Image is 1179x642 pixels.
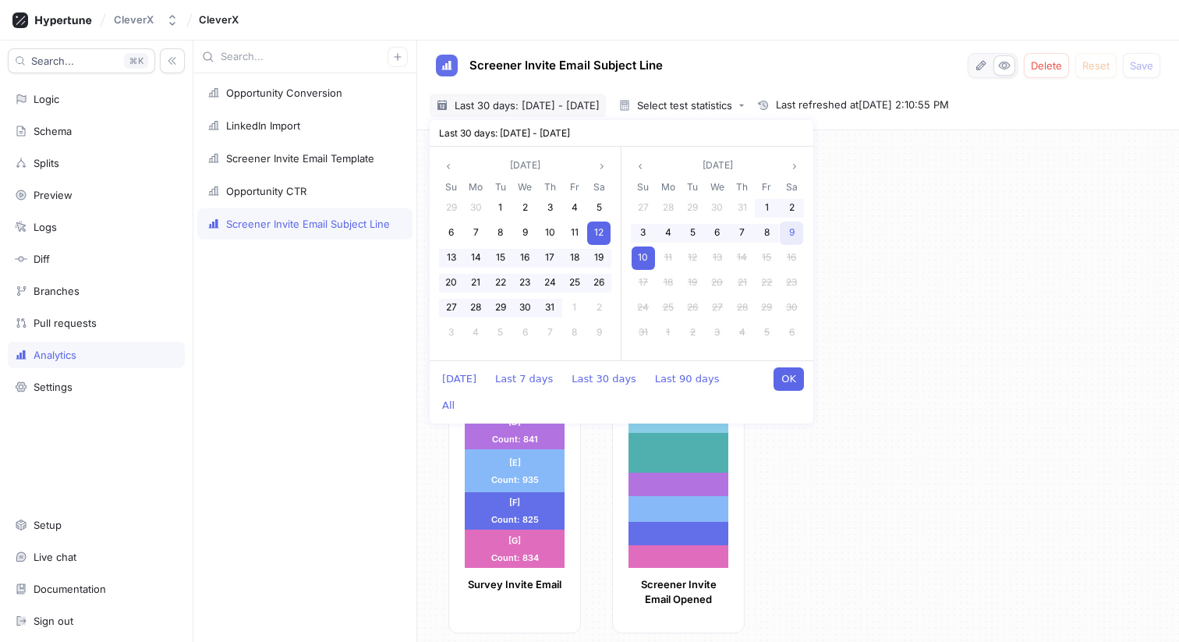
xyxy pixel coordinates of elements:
div: Logic [34,93,59,105]
span: 11 [571,226,579,238]
div: 01 Aug 2025 [562,296,587,321]
span: 18 [570,251,579,263]
div: 02 Aug 2025 [586,296,611,321]
div: 19 [681,271,704,295]
div: 11 Jul 2025 [562,221,587,246]
div: 29 Jun 2025 [439,196,464,221]
span: Delete [1031,61,1062,70]
span: 4 [473,326,479,338]
div: 26 [587,271,611,295]
div: 8 [755,222,778,245]
span: 27 [638,201,649,213]
div: 03 Aug 2025 [439,321,464,346]
div: 20 [706,271,729,295]
div: 13 Jul 2025 [439,246,464,271]
div: 06 Aug 2025 [513,321,538,346]
span: 21 [738,276,747,288]
div: 23 [780,271,803,295]
button: Last 7 days [487,367,561,391]
span: 9 [597,326,602,338]
span: 17 [545,251,554,263]
div: 20 Jul 2025 [439,271,464,296]
div: 15 Aug 2025 [755,246,780,271]
div: 21 [731,271,754,295]
div: 18 [563,247,586,270]
span: 12 [688,251,697,263]
span: 19 [594,251,604,263]
div: Last 30 days: [DATE] - [DATE] [430,120,813,147]
button: All [434,394,462,417]
span: Mo [469,179,483,194]
div: 18 Aug 2025 [656,271,681,296]
div: 27 Jul 2025 [631,196,656,221]
div: 05 Aug 2025 [680,221,705,246]
div: 27 [632,197,655,220]
div: 30 Aug 2025 [779,296,804,321]
div: 06 Sep 2025 [779,321,804,346]
span: Reset [1082,61,1110,70]
span: Last 30 days: [DATE] - [DATE] [455,98,600,113]
div: 01 Jul 2025 [488,196,513,221]
span: 26 [593,276,604,288]
div: 18 [657,271,680,295]
span: 6 [522,326,528,338]
div: 04 Aug 2025 [656,221,681,246]
span: Save [1130,61,1153,70]
div: Opportunity Conversion [226,87,342,99]
div: 11 [563,222,586,245]
span: 8 [572,326,577,338]
input: Search... [221,49,388,65]
div: 31 [731,197,754,220]
div: 04 Jul 2025 [562,196,587,221]
div: 30 [780,296,803,320]
div: 30 Jun 2025 [464,196,489,221]
div: 1 [563,296,586,320]
div: 27 [706,296,729,320]
div: 5 [587,197,611,220]
div: 24 [632,296,655,320]
span: 29 [495,301,506,313]
div: 2 [780,197,803,220]
div: 10 Aug 2025 [631,246,656,271]
div: 12 [587,222,611,245]
div: 16 [513,247,536,270]
svg: angle right [597,161,607,171]
span: 6 [714,226,720,238]
button: Save [1123,53,1160,78]
button: [DATE] [504,156,547,175]
span: 4 [665,226,671,238]
span: 3 [714,326,720,338]
div: 06 Jul 2025 [439,221,464,246]
div: 27 Aug 2025 [705,296,730,321]
div: 25 Aug 2025 [656,296,681,321]
div: 03 Sep 2025 [705,321,730,346]
span: Screener Invite Email Subject Line [469,59,663,72]
span: 14 [737,251,747,263]
div: 14 [464,247,487,270]
span: 16 [787,251,796,263]
div: 05 Sep 2025 [755,321,780,346]
div: 4 [657,222,680,245]
div: 28 [464,296,487,320]
div: 12 Aug 2025 [680,246,705,271]
div: 8 [563,321,586,345]
div: 02 Sep 2025 [680,321,705,346]
span: 23 [519,276,530,288]
span: 24 [637,301,649,313]
button: angle left [631,156,650,176]
span: 29 [446,201,457,213]
div: 4 [731,321,754,345]
span: 26 [687,301,698,313]
div: 08 Aug 2025 [562,321,587,346]
div: 05 Aug 2025 [488,321,513,346]
span: 16 [520,251,529,263]
span: 11 [664,251,672,263]
span: 23 [786,276,797,288]
span: 25 [569,276,580,288]
span: 5 [597,201,602,213]
span: 4 [572,201,578,213]
div: 2 [587,296,611,320]
span: 5 [690,226,696,238]
button: CleverX [108,7,185,33]
div: 16 Jul 2025 [513,246,538,271]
